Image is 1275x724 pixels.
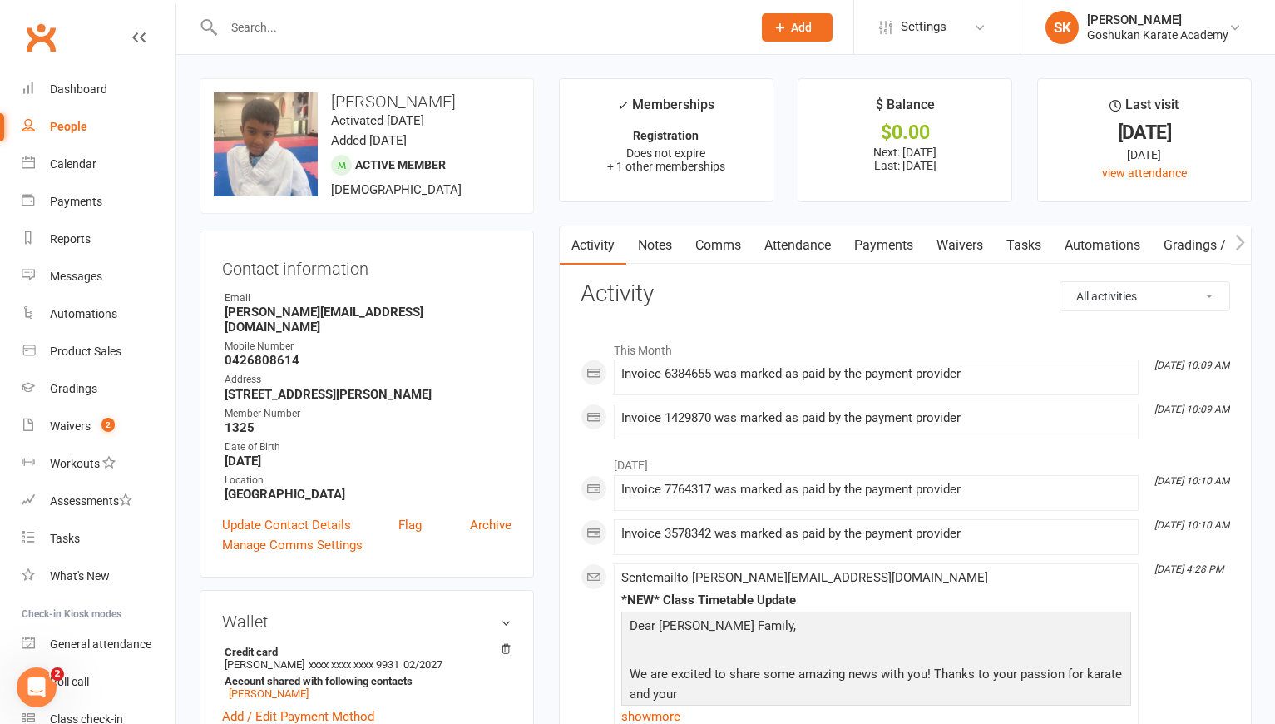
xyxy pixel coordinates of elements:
[50,457,100,470] div: Workouts
[225,646,503,658] strong: Credit card
[22,483,175,520] a: Assessments
[470,515,511,535] a: Archive
[225,454,511,469] strong: [DATE]
[50,157,96,171] div: Calendar
[843,226,925,265] a: Payments
[621,483,1131,497] div: Invoice 7764317 was marked as paid by the payment provider
[1154,360,1229,371] i: [DATE] 10:09 AM
[50,232,91,245] div: Reports
[101,418,115,432] span: 2
[331,133,407,148] time: Added [DATE]
[813,146,996,172] p: Next: [DATE] Last: [DATE]
[222,643,511,702] li: [PERSON_NAME]
[621,411,1131,425] div: Invoice 1429870 was marked as paid by the payment provider
[22,445,175,483] a: Workouts
[1087,27,1228,42] div: Goshukan Karate Academy
[22,295,175,333] a: Automations
[617,94,714,125] div: Memberships
[222,535,363,555] a: Manage Comms Settings
[50,494,132,508] div: Assessments
[331,113,424,128] time: Activated [DATE]
[560,226,626,265] a: Activity
[222,612,511,631] h3: Wallet
[225,420,511,435] strong: 1325
[50,195,102,208] div: Payments
[621,570,988,585] span: Sent email to [PERSON_NAME][EMAIL_ADDRESS][DOMAIN_NAME]
[225,305,511,335] strong: [PERSON_NAME][EMAIL_ADDRESS][DOMAIN_NAME]
[309,658,399,671] span: xxxx xxxx xxxx 9931
[813,124,996,141] div: $0.00
[225,473,511,488] div: Location
[1154,563,1223,575] i: [DATE] 4:28 PM
[50,82,107,96] div: Dashboard
[1109,94,1179,124] div: Last visit
[225,339,511,355] div: Mobile Number
[22,370,175,408] a: Gradings
[1053,226,1152,265] a: Automations
[625,664,1127,708] p: We are excited to share some amazing news with you! Thanks to your passion for karate and your
[222,515,351,535] a: Update Contact Details
[22,520,175,558] a: Tasks
[50,382,97,395] div: Gradings
[50,345,121,358] div: Product Sales
[22,333,175,370] a: Product Sales
[50,120,87,133] div: People
[219,16,740,39] input: Search...
[626,226,684,265] a: Notes
[617,97,628,113] i: ✓
[625,616,1127,640] p: Dear [PERSON_NAME] Family,
[331,182,462,197] span: [DEMOGRAPHIC_DATA]
[225,353,511,368] strong: 0426808614
[225,290,511,306] div: Email
[1154,475,1229,487] i: [DATE] 10:10 AM
[621,367,1131,381] div: Invoice 6384655 was marked as paid by the payment provider
[403,658,442,671] span: 02/2027
[1053,124,1236,141] div: [DATE]
[1045,11,1079,44] div: SK
[1154,519,1229,531] i: [DATE] 10:10 AM
[22,183,175,221] a: Payments
[225,675,503,687] strong: Account shared with following contacts
[791,21,812,34] span: Add
[225,439,511,455] div: Date of Birth
[22,663,175,701] a: Roll call
[22,408,175,445] a: Waivers 2
[753,226,843,265] a: Attendance
[51,667,64,681] span: 2
[50,532,80,545] div: Tasks
[581,333,1230,360] li: This Month
[684,226,753,265] a: Comms
[355,158,446,171] span: Active member
[762,13,833,42] button: Add
[1154,404,1229,415] i: [DATE] 10:09 AM
[22,626,175,663] a: General attendance kiosk mode
[50,637,151,651] div: General attendance
[225,487,511,502] strong: [GEOGRAPHIC_DATA]
[876,94,935,124] div: $ Balance
[621,527,1131,541] div: Invoice 3578342 was marked as paid by the payment provider
[22,258,175,295] a: Messages
[626,146,705,160] span: Does not expire
[50,270,102,283] div: Messages
[995,226,1053,265] a: Tasks
[22,146,175,183] a: Calendar
[581,448,1230,474] li: [DATE]
[22,221,175,258] a: Reports
[621,593,1131,607] div: *NEW* Class Timetable Update
[17,667,57,707] iframe: Intercom live chat
[1053,146,1236,164] div: [DATE]
[222,253,511,278] h3: Contact information
[22,108,175,146] a: People
[22,558,175,595] a: What's New
[20,17,62,58] a: Clubworx
[581,281,1230,307] h3: Activity
[398,515,422,535] a: Flag
[225,372,511,388] div: Address
[214,92,520,111] h3: [PERSON_NAME]
[225,406,511,422] div: Member Number
[607,160,725,173] span: + 1 other memberships
[22,71,175,108] a: Dashboard
[633,129,699,142] strong: Registration
[901,8,946,46] span: Settings
[225,387,511,402] strong: [STREET_ADDRESS][PERSON_NAME]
